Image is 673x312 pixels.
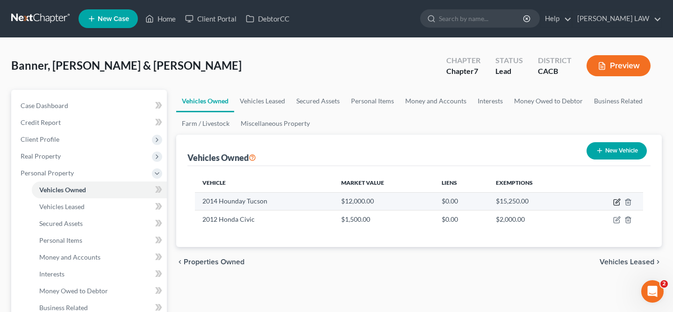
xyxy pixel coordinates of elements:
a: Miscellaneous Property [235,112,315,135]
a: Money Owed to Debtor [32,283,167,299]
span: Credit Report [21,118,61,126]
a: Vehicles Leased [234,90,291,112]
span: New Case [98,15,129,22]
span: Case Dashboard [21,102,68,109]
button: New Vehicle [587,142,647,160]
th: Vehicle [195,174,334,192]
a: Secured Assets [291,90,345,112]
a: [PERSON_NAME] LAW [573,10,661,27]
i: chevron_right [654,258,662,266]
a: Money Owed to Debtor [508,90,588,112]
button: Preview [587,55,651,76]
i: chevron_left [176,258,184,266]
span: Business Related [39,304,88,312]
a: Vehicles Owned [32,181,167,198]
span: Real Property [21,152,61,160]
span: Interests [39,270,64,278]
a: Money and Accounts [32,249,167,266]
a: Home [141,10,180,27]
a: Interests [32,266,167,283]
div: Lead [495,66,523,77]
a: Farm / Livestock [176,112,235,135]
td: $0.00 [434,210,488,228]
span: Banner, [PERSON_NAME] & [PERSON_NAME] [11,58,242,72]
td: $0.00 [434,192,488,210]
a: Help [540,10,572,27]
button: Vehicles Leased chevron_right [600,258,662,266]
input: Search by name... [439,10,524,27]
iframe: Intercom live chat [641,280,664,303]
span: Vehicles Owned [39,186,86,194]
div: Status [495,55,523,66]
div: CACB [538,66,572,77]
a: Business Related [588,90,648,112]
td: 2014 Hounday Tucson [195,192,334,210]
div: District [538,55,572,66]
th: Liens [434,174,488,192]
a: Secured Assets [32,215,167,232]
div: Chapter [446,66,480,77]
span: Money and Accounts [39,253,100,261]
th: Market Value [334,174,434,192]
a: DebtorCC [241,10,294,27]
span: Client Profile [21,135,59,143]
td: $12,000.00 [334,192,434,210]
span: Secured Assets [39,219,83,227]
span: Personal Property [21,169,74,177]
td: $1,500.00 [334,210,434,228]
td: 2012 Honda Civic [195,210,334,228]
span: Properties Owned [184,258,244,266]
a: Case Dashboard [13,97,167,114]
button: chevron_left Properties Owned [176,258,244,266]
th: Exemptions [488,174,578,192]
td: $2,000.00 [488,210,578,228]
td: $15,250.00 [488,192,578,210]
div: Chapter [446,55,480,66]
a: Interests [472,90,508,112]
span: Personal Items [39,236,82,244]
span: 7 [474,66,478,75]
span: Vehicles Leased [39,203,85,210]
a: Client Portal [180,10,241,27]
div: Vehicles Owned [187,152,256,163]
span: Vehicles Leased [600,258,654,266]
a: Vehicles Owned [176,90,234,112]
span: Money Owed to Debtor [39,287,108,295]
a: Personal Items [345,90,400,112]
a: Vehicles Leased [32,198,167,215]
a: Money and Accounts [400,90,472,112]
a: Personal Items [32,232,167,249]
a: Credit Report [13,114,167,131]
span: 2 [660,280,668,288]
